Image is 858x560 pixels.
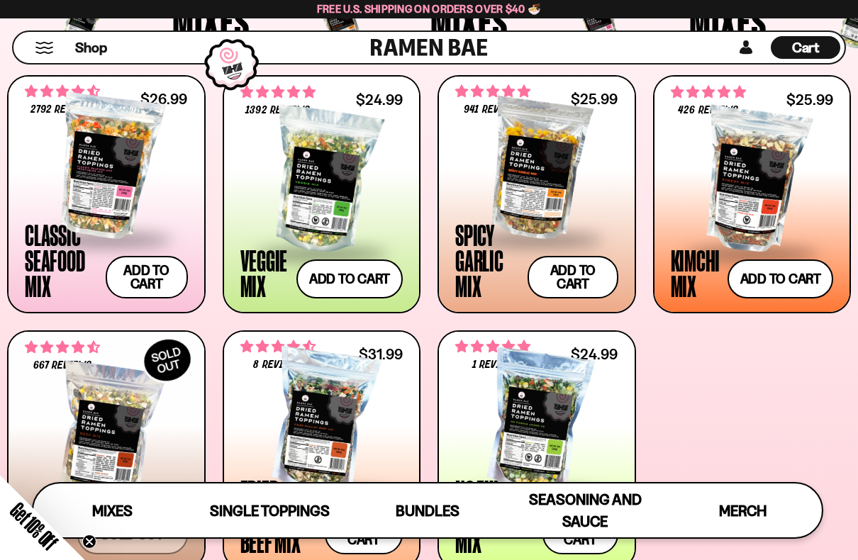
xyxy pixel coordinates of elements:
[455,222,520,298] div: Spicy Garlic Mix
[356,93,403,106] div: $24.99
[240,337,316,356] span: 4.62 stars
[296,259,403,298] button: Add to cart
[506,483,664,537] a: Seasoning and Sauce
[33,360,91,371] span: 667 reviews
[653,75,852,313] a: 4.76 stars 426 reviews $25.99 Kimchi Mix Add to cart
[35,42,54,54] button: Mobile Menu Trigger
[664,483,822,537] a: Merch
[671,247,721,298] div: Kimchi Mix
[728,259,833,298] button: Add to cart
[455,337,530,356] span: 5.00 stars
[455,478,535,554] div: No Fungus Among Us Mix
[571,92,618,106] div: $25.99
[455,82,530,101] span: 4.75 stars
[317,2,542,16] span: Free U.S. Shipping on Orders over $40 🍜
[223,75,421,313] a: 4.76 stars 1392 reviews $24.99 Veggie Mix Add to cart
[240,83,316,101] span: 4.76 stars
[7,75,206,313] a: 4.68 stars 2792 reviews $26.99 Classic Seafood Mix Add to cart
[571,347,618,361] div: $24.99
[349,483,506,537] a: Bundles
[137,332,198,388] div: SOLD OUT
[106,256,188,298] button: Add to cart
[82,534,96,549] button: Close teaser
[245,105,309,116] span: 1392 reviews
[25,222,99,298] div: Classic Seafood Mix
[75,36,107,59] a: Shop
[92,502,133,520] span: Mixes
[240,478,318,554] div: Fried Shallot Beef Mix
[671,83,746,101] span: 4.76 stars
[529,491,642,530] span: Seasoning and Sauce
[528,256,618,298] button: Add to cart
[719,502,767,520] span: Merch
[25,338,100,357] span: 4.64 stars
[210,502,330,520] span: Single Toppings
[396,502,459,520] span: Bundles
[191,483,348,537] a: Single Toppings
[25,82,100,101] span: 4.68 stars
[6,498,62,554] span: Get 10% Off
[75,38,107,57] span: Shop
[359,347,403,361] div: $31.99
[240,247,290,298] div: Veggie Mix
[678,105,737,116] span: 426 reviews
[792,39,820,56] span: Cart
[140,92,187,106] div: $26.99
[33,483,191,537] a: Mixes
[771,32,840,63] a: Cart
[438,75,636,313] a: 4.75 stars 941 reviews $25.99 Spicy Garlic Mix Add to cart
[786,93,833,106] div: $25.99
